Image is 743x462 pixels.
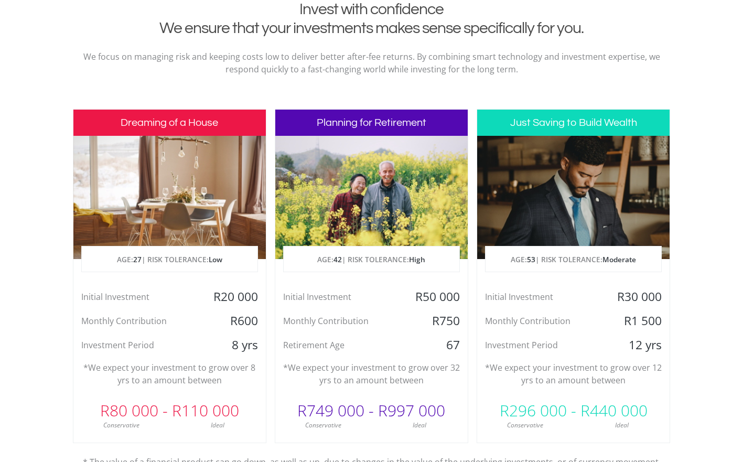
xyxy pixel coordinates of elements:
[81,361,258,386] p: *We expect your investment to grow over 8 yrs to an amount between
[81,50,663,76] p: We focus on managing risk and keeping costs low to deliver better after-fee returns. By combining...
[527,254,535,264] span: 53
[485,361,662,386] p: *We expect your investment to grow over 12 yrs to an amount between
[275,313,404,329] div: Monthly Contribution
[201,289,265,305] div: R20 000
[574,421,670,430] div: Ideal
[275,110,468,136] h3: Planning for Retirement
[284,246,459,273] p: AGE: | RISK TOLERANCE:
[169,421,266,430] div: Ideal
[275,395,468,426] div: R749 000 - R997 000
[73,289,202,305] div: Initial Investment
[333,254,342,264] span: 42
[477,421,574,430] div: Conservative
[283,361,460,386] p: *We expect your investment to grow over 32 yrs to an amount between
[73,313,202,329] div: Monthly Contribution
[602,254,636,264] span: Moderate
[404,289,468,305] div: R50 000
[73,421,170,430] div: Conservative
[606,337,670,353] div: 12 yrs
[486,246,661,273] p: AGE: | RISK TOLERANCE:
[404,337,468,353] div: 67
[477,110,670,136] h3: Just Saving to Build Wealth
[209,254,222,264] span: Low
[606,289,670,305] div: R30 000
[371,421,468,430] div: Ideal
[82,246,257,273] p: AGE: | RISK TOLERANCE:
[201,313,265,329] div: R600
[275,289,404,305] div: Initial Investment
[606,313,670,329] div: R1 500
[201,337,265,353] div: 8 yrs
[73,110,266,136] h3: Dreaming of a House
[409,254,425,264] span: High
[477,395,670,426] div: R296 000 - R440 000
[404,313,468,329] div: R750
[477,313,606,329] div: Monthly Contribution
[73,395,266,426] div: R80 000 - R110 000
[477,289,606,305] div: Initial Investment
[275,421,372,430] div: Conservative
[477,337,606,353] div: Investment Period
[133,254,142,264] span: 27
[275,337,404,353] div: Retirement Age
[73,337,202,353] div: Investment Period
